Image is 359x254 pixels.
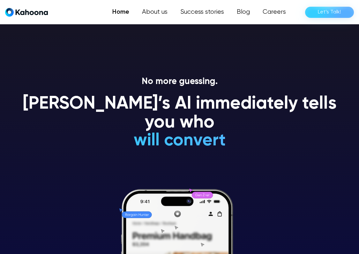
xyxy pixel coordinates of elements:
[318,7,341,17] div: Let’s Talk!
[174,6,230,19] a: Success stories
[5,8,48,17] a: home
[18,95,341,133] h1: [PERSON_NAME]’s AI immediately tells you who
[18,76,341,87] p: No more guessing.
[136,6,174,19] a: About us
[86,131,273,150] h1: will convert
[305,7,354,18] a: Let’s Talk!
[230,6,256,19] a: Blog
[106,6,136,19] a: Home
[256,6,292,19] a: Careers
